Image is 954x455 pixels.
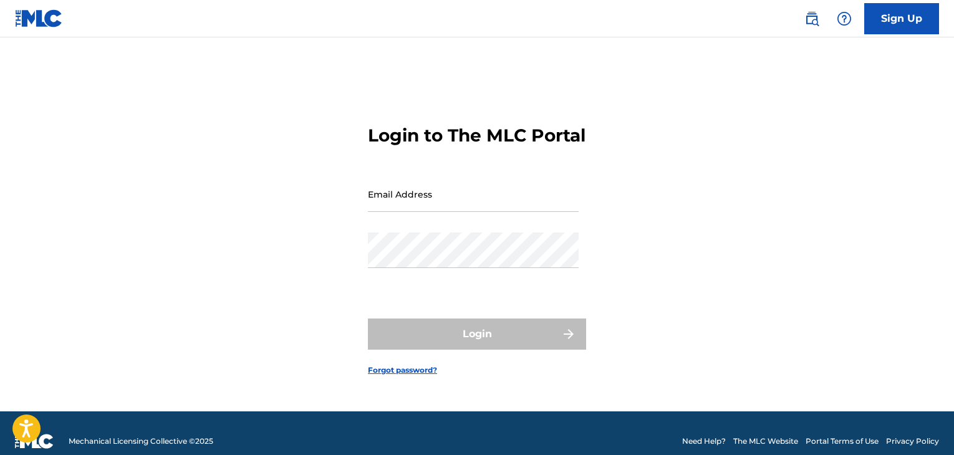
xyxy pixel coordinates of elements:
a: The MLC Website [733,436,798,447]
div: Help [832,6,857,31]
img: search [804,11,819,26]
span: Mechanical Licensing Collective © 2025 [69,436,213,447]
img: MLC Logo [15,9,63,27]
a: Public Search [799,6,824,31]
h3: Login to The MLC Portal [368,125,585,146]
img: help [837,11,852,26]
a: Portal Terms of Use [806,436,879,447]
img: logo [15,434,54,449]
a: Forgot password? [368,365,437,376]
a: Sign Up [864,3,939,34]
a: Need Help? [682,436,726,447]
a: Privacy Policy [886,436,939,447]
